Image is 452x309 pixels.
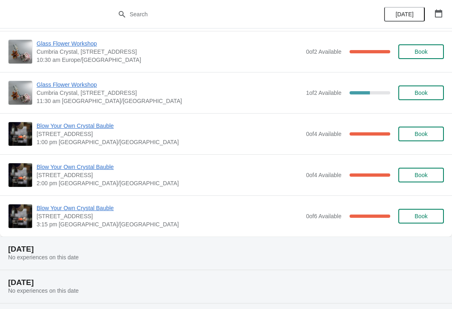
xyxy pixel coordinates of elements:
[9,40,32,64] img: Glass Flower Workshop | Cumbria Crystal, Unit 4 Canal Street, Ulverston LA12 7LB, UK | 10:30 am E...
[8,245,444,253] h2: [DATE]
[9,204,32,228] img: Blow Your Own Crystal Bauble | Cumbria Crystal, Canal Street, Ulverston LA12 7LB, UK | 3:15 pm Eu...
[306,131,341,137] span: 0 of 4 Available
[9,81,32,105] img: Glass Flower Workshop | Cumbria Crystal, Unit 4 Canal Street, Ulverston LA12 7LB, UK | 11:30 am E...
[8,278,444,287] h2: [DATE]
[37,81,302,89] span: Glass Flower Workshop
[9,122,32,146] img: Blow Your Own Crystal Bauble | Cumbria Crystal, Canal Street, Ulverston LA12 7LB, UK | 1:00 pm Eu...
[37,48,302,56] span: Cumbria Crystal, [STREET_ADDRESS]
[395,11,413,18] span: [DATE]
[37,39,302,48] span: Glass Flower Workshop
[37,212,302,220] span: [STREET_ADDRESS]
[37,171,302,179] span: [STREET_ADDRESS]
[415,131,428,137] span: Book
[37,130,302,138] span: [STREET_ADDRESS]
[37,179,302,187] span: 2:00 pm [GEOGRAPHIC_DATA]/[GEOGRAPHIC_DATA]
[37,220,302,228] span: 3:15 pm [GEOGRAPHIC_DATA]/[GEOGRAPHIC_DATA]
[398,85,444,100] button: Book
[415,90,428,96] span: Book
[415,213,428,219] span: Book
[8,287,79,294] span: No experiences on this date
[384,7,425,22] button: [DATE]
[129,7,339,22] input: Search
[306,48,341,55] span: 0 of 2 Available
[37,56,302,64] span: 10:30 am Europe/[GEOGRAPHIC_DATA]
[306,172,341,178] span: 0 of 4 Available
[37,138,302,146] span: 1:00 pm [GEOGRAPHIC_DATA]/[GEOGRAPHIC_DATA]
[9,163,32,187] img: Blow Your Own Crystal Bauble | Cumbria Crystal, Canal Street, Ulverston LA12 7LB, UK | 2:00 pm Eu...
[8,254,79,261] span: No experiences on this date
[306,213,341,219] span: 0 of 6 Available
[37,204,302,212] span: Blow Your Own Crystal Bauble
[398,127,444,141] button: Book
[398,168,444,182] button: Book
[398,44,444,59] button: Book
[37,89,302,97] span: Cumbria Crystal, [STREET_ADDRESS]
[37,163,302,171] span: Blow Your Own Crystal Bauble
[306,90,341,96] span: 1 of 2 Available
[415,48,428,55] span: Book
[37,122,302,130] span: Blow Your Own Crystal Bauble
[415,172,428,178] span: Book
[398,209,444,224] button: Book
[37,97,302,105] span: 11:30 am [GEOGRAPHIC_DATA]/[GEOGRAPHIC_DATA]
